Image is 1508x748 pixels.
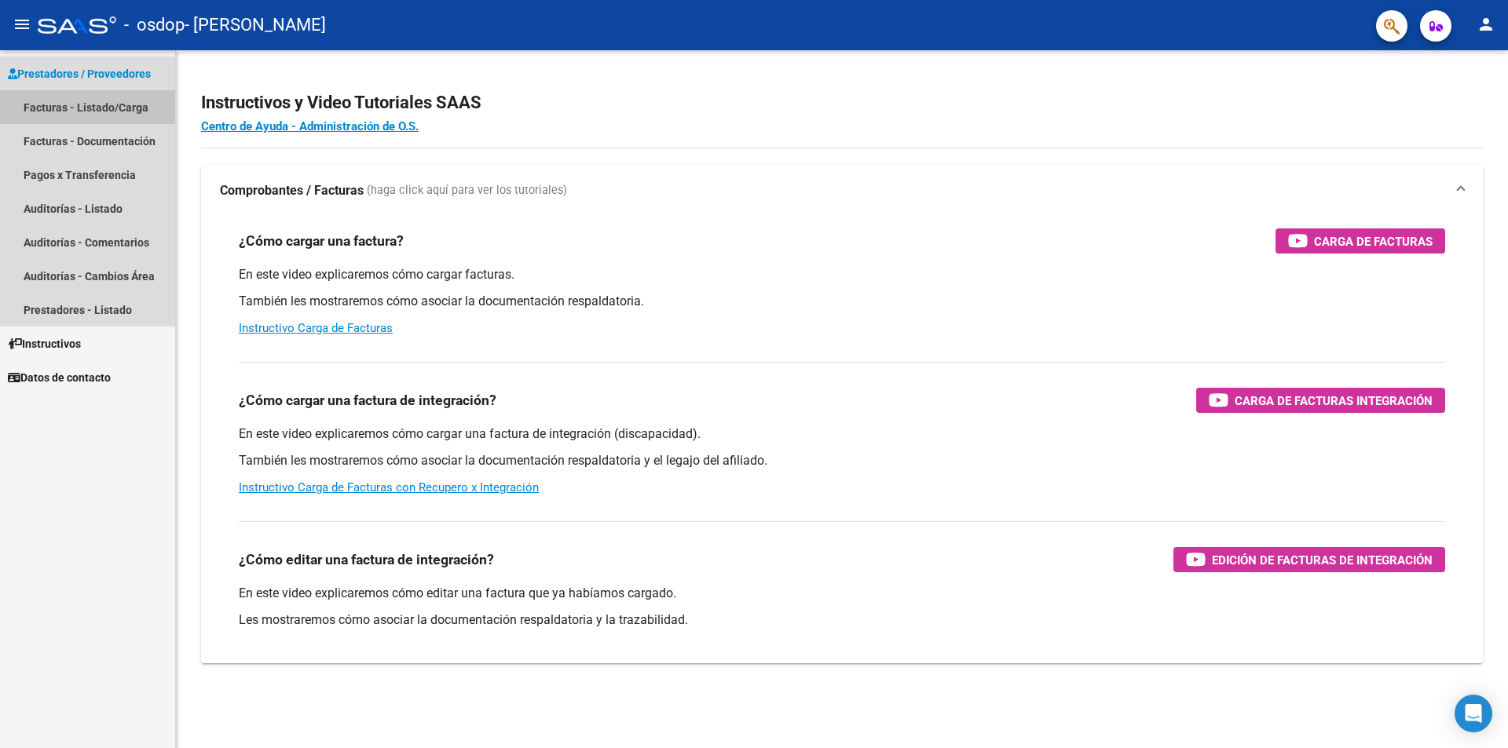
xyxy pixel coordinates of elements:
button: Edición de Facturas de integración [1173,547,1445,572]
p: En este video explicaremos cómo cargar facturas. [239,266,1445,283]
span: Carga de Facturas Integración [1235,391,1433,410]
span: - [PERSON_NAME] [185,8,326,42]
div: Comprobantes / Facturas (haga click aquí para ver los tutoriales) [201,216,1483,663]
p: También les mostraremos cómo asociar la documentación respaldatoria. [239,293,1445,310]
span: (haga click aquí para ver los tutoriales) [367,182,567,199]
div: Open Intercom Messenger [1455,695,1492,732]
h2: Instructivos y Video Tutoriales SAAS [201,88,1483,118]
p: También les mostraremos cómo asociar la documentación respaldatoria y el legajo del afiliado. [239,452,1445,469]
h3: ¿Cómo cargar una factura? [239,230,404,252]
a: Instructivo Carga de Facturas [239,321,393,335]
a: Centro de Ayuda - Administración de O.S. [201,119,419,133]
button: Carga de Facturas [1276,228,1445,254]
a: Instructivo Carga de Facturas con Recupero x Integración [239,480,539,494]
h3: ¿Cómo cargar una factura de integración? [239,389,496,411]
span: Carga de Facturas [1314,232,1433,251]
span: - osdop [124,8,185,42]
mat-icon: person [1477,15,1495,34]
span: Prestadores / Proveedores [8,65,151,82]
p: Les mostraremos cómo asociar la documentación respaldatoria y la trazabilidad. [239,611,1445,629]
mat-expansion-panel-header: Comprobantes / Facturas (haga click aquí para ver los tutoriales) [201,166,1483,216]
mat-icon: menu [13,15,31,34]
h3: ¿Cómo editar una factura de integración? [239,549,494,571]
span: Edición de Facturas de integración [1212,550,1433,570]
span: Datos de contacto [8,369,111,386]
button: Carga de Facturas Integración [1196,388,1445,413]
p: En este video explicaremos cómo cargar una factura de integración (discapacidad). [239,425,1445,443]
p: En este video explicaremos cómo editar una factura que ya habíamos cargado. [239,585,1445,602]
span: Instructivos [8,335,81,352]
strong: Comprobantes / Facturas [220,182,364,199]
